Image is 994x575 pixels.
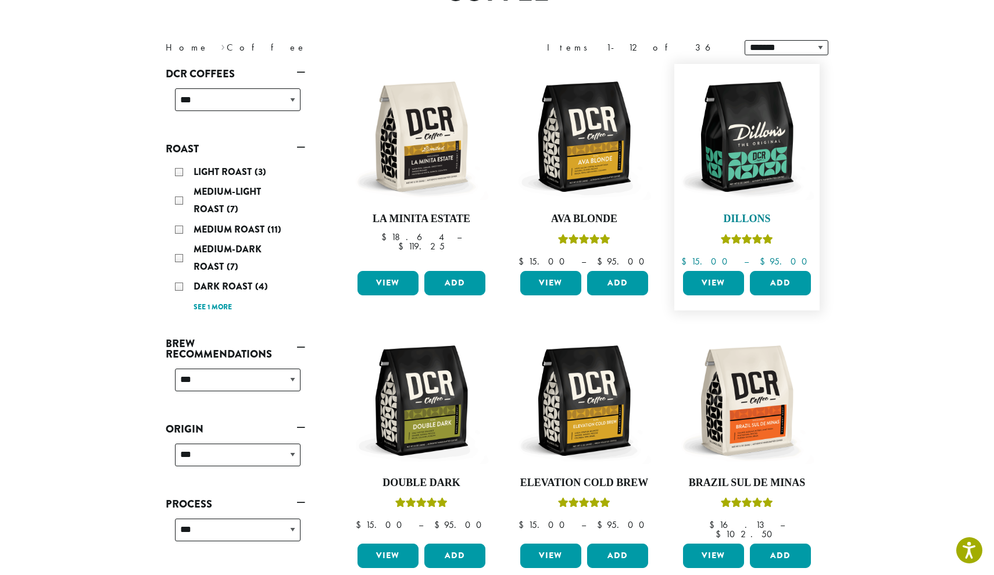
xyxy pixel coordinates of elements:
span: $ [597,255,607,267]
span: Medium-Dark Roast [194,242,262,273]
img: DCR-12oz-Brazil-Sul-De-Minas-Stock-scaled.png [680,334,814,467]
a: Origin [166,419,305,439]
img: DCR-12oz-Dillons-Stock-scaled.png [680,70,814,203]
img: DCR-12oz-Ava-Blonde-Stock-scaled.png [517,70,651,203]
button: Add [424,271,485,295]
div: Rated 5.00 out of 5 [558,496,610,513]
bdi: 15.00 [356,519,407,531]
bdi: 15.00 [681,255,733,267]
bdi: 16.13 [709,519,769,531]
span: $ [381,231,391,243]
h4: Ava Blonde [517,213,651,226]
bdi: 18.64 [381,231,446,243]
span: – [780,519,785,531]
span: Medium Roast [194,223,267,236]
a: DillonsRated 5.00 out of 5 [680,70,814,266]
a: View [357,544,419,568]
a: Process [166,494,305,514]
span: $ [760,255,770,267]
span: (3) [255,165,266,178]
button: Add [587,271,648,295]
span: $ [356,519,366,531]
a: Ava BlondeRated 5.00 out of 5 [517,70,651,266]
span: – [457,231,462,243]
span: – [744,255,749,267]
h4: Elevation Cold Brew [517,477,651,490]
div: Brew Recommendations [166,364,305,405]
span: $ [716,528,725,540]
span: Medium-Light Roast [194,185,261,216]
span: $ [709,519,719,531]
bdi: 119.25 [398,240,445,252]
div: Roast [166,159,305,320]
div: Rated 4.50 out of 5 [395,496,448,513]
span: $ [519,519,528,531]
button: Add [587,544,648,568]
bdi: 95.00 [597,255,650,267]
button: Add [750,544,811,568]
span: $ [519,255,528,267]
bdi: 95.00 [597,519,650,531]
h4: Double Dark [355,477,488,490]
span: $ [681,255,691,267]
a: DCR Coffees [166,64,305,84]
img: DCR-12oz-Double-Dark-Stock-scaled.png [355,334,488,467]
a: See 1 more [194,302,232,313]
span: – [419,519,423,531]
a: Elevation Cold BrewRated 5.00 out of 5 [517,334,651,540]
span: – [581,255,586,267]
span: $ [597,519,607,531]
a: View [357,271,419,295]
span: (11) [267,223,281,236]
button: Add [750,271,811,295]
a: View [683,271,744,295]
h4: La Minita Estate [355,213,488,226]
a: Brazil Sul De MinasRated 5.00 out of 5 [680,334,814,540]
nav: Breadcrumb [166,41,480,55]
div: Items 1-12 of 36 [547,41,727,55]
a: Home [166,41,209,53]
span: – [581,519,586,531]
span: (7) [227,260,238,273]
bdi: 95.00 [434,519,487,531]
a: La Minita Estate [355,70,488,266]
a: Roast [166,139,305,159]
span: (4) [255,280,268,293]
span: $ [434,519,444,531]
span: Light Roast [194,165,255,178]
a: Brew Recommendations [166,334,305,364]
button: Add [424,544,485,568]
a: View [683,544,744,568]
div: Rated 5.00 out of 5 [721,496,773,513]
h4: Dillons [680,213,814,226]
span: Dark Roast [194,280,255,293]
img: DCR-12oz-La-Minita-Estate-Stock-scaled.png [355,70,488,203]
div: Rated 5.00 out of 5 [558,233,610,250]
bdi: 95.00 [760,255,813,267]
div: Rated 5.00 out of 5 [721,233,773,250]
bdi: 15.00 [519,519,570,531]
span: $ [398,240,408,252]
img: DCR-12oz-Elevation-Cold-Brew-Stock-scaled.png [517,334,651,467]
h4: Brazil Sul De Minas [680,477,814,490]
span: › [221,37,225,55]
a: Double DarkRated 4.50 out of 5 [355,334,488,540]
div: Process [166,514,305,555]
span: (7) [227,202,238,216]
div: Origin [166,439,305,480]
bdi: 102.50 [716,528,778,540]
div: DCR Coffees [166,84,305,125]
a: View [520,544,581,568]
bdi: 15.00 [519,255,570,267]
a: View [520,271,581,295]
